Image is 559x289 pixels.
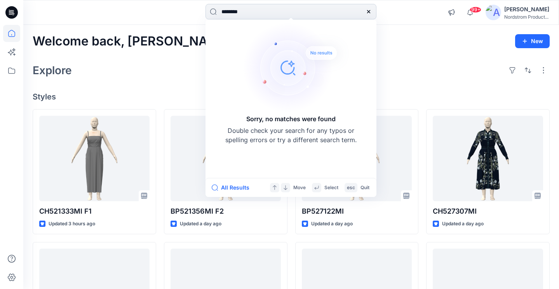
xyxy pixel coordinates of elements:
[212,183,254,192] button: All Results
[347,184,355,192] p: esc
[442,220,484,228] p: Updated a day ago
[39,206,150,217] p: CH521333MI F1
[180,220,221,228] p: Updated a day ago
[302,206,412,217] p: BP527122MI
[504,5,549,14] div: [PERSON_NAME]
[246,114,336,124] h5: Sorry, no matches were found
[33,92,550,101] h4: Styles
[293,184,306,192] p: Move
[33,34,231,49] h2: Welcome back, [PERSON_NAME]
[433,116,543,201] a: CH527307MI
[515,34,550,48] button: New
[311,220,353,228] p: Updated a day ago
[433,206,543,217] p: CH527307MI
[33,64,72,77] h2: Explore
[470,7,481,13] span: 99+
[39,116,150,201] a: CH521333MI F1
[225,126,357,144] p: Double check your search for any typos or spelling errors or try a different search term.
[49,220,95,228] p: Updated 3 hours ago
[504,14,549,20] div: Nordstrom Product...
[486,5,501,20] img: avatar
[324,184,338,192] p: Select
[243,21,352,114] img: Sorry, no matches were found
[360,184,369,192] p: Quit
[171,206,281,217] p: BP521356MI F2
[171,116,281,201] a: BP521356MI F2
